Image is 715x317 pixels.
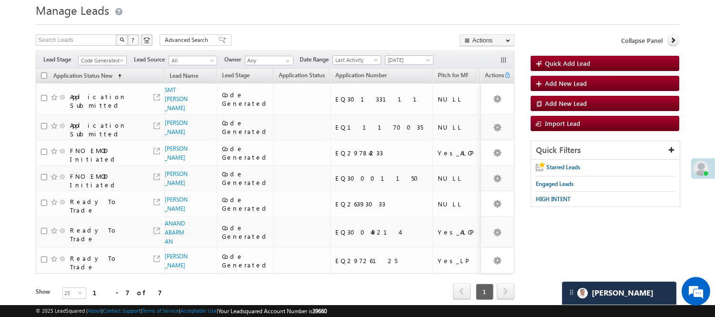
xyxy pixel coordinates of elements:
span: 39660 [312,307,327,315]
span: next [497,283,514,299]
div: Application Submitted [70,92,141,110]
div: Minimize live chat window [156,5,179,28]
a: SMT [PERSON_NAME] [165,86,188,112]
span: © 2025 LeadSquared | | | | | [36,307,327,316]
div: Ready To Trade [70,254,141,271]
span: Quick Add Lead [545,59,590,67]
button: ? [128,34,139,46]
span: ? [131,36,136,44]
a: All [169,56,217,65]
div: Code Generated [222,224,270,241]
span: Manage Leads [36,2,109,18]
a: Application Status New (sorted ascending) [49,70,126,82]
span: Lead Source [134,55,169,64]
a: [PERSON_NAME] [165,170,188,186]
span: Advanced Search [165,36,211,44]
input: Check all records [41,72,47,79]
span: Pitch for MF [438,72,469,79]
a: About [88,307,101,314]
div: Code Generated [222,119,270,136]
div: NULL [438,123,473,132]
div: carter-dragCarter[PERSON_NAME] [562,281,677,305]
a: [PERSON_NAME] [165,145,188,161]
span: HIGH INTENT [536,195,571,203]
span: Carter [592,288,654,297]
img: carter-drag [568,288,575,296]
img: d_60004797649_company_0_60004797649 [16,50,40,62]
a: [DATE] [385,55,433,65]
div: Code Generated [222,195,270,213]
div: Yes_LP [438,256,473,265]
div: 1 - 7 of 7 [93,287,162,298]
a: [PERSON_NAME] [165,119,188,135]
span: Owner [224,55,245,64]
div: Code Generated [222,144,270,162]
a: [PERSON_NAME] [165,253,188,269]
span: Add New Lead [545,79,587,87]
span: Lead Stage [43,55,78,64]
a: Application Status [274,70,330,82]
div: FNO EMOD Initiated [70,146,141,164]
div: EQ26393033 [335,200,428,208]
span: prev [453,283,471,299]
input: Type to Search [245,56,293,65]
a: Pitch for MF [433,70,473,82]
span: All [169,56,214,65]
span: Application Status New [53,72,112,79]
div: Code Generated [222,170,270,187]
div: EQ30001150 [335,174,428,183]
a: [PERSON_NAME] [165,196,188,212]
a: Show All Items [281,56,292,66]
div: EQ30133111 [335,95,428,103]
a: Lead Score [477,70,514,82]
div: FNO EMOD Initiated [70,172,141,189]
div: Ready To Trade [70,197,141,215]
span: Actions [481,70,504,82]
span: Starred Leads [546,164,580,171]
a: ANANDABARMAN [165,220,185,245]
div: EQ11170035 [335,123,428,132]
span: Your Leadsquared Account Number is [218,307,327,315]
a: prev [453,284,471,299]
div: Show [36,287,55,296]
span: Code Generated [79,56,124,65]
span: Application Number [335,72,387,79]
span: 25 [63,288,78,298]
a: Last Activity [332,55,381,65]
span: Last Activity [333,56,378,64]
a: next [497,284,514,299]
a: Lead Stage [217,70,254,82]
span: Add New Lead [545,99,587,107]
a: Application Number [331,70,392,82]
div: NULL [438,174,473,183]
div: Ready To Trade [70,226,141,243]
a: Code Generated [78,56,127,65]
span: 1 [476,284,493,300]
div: Quick Filters [531,141,680,160]
img: Search [120,37,124,42]
div: NULL [438,200,473,208]
div: Yes_ALCP [438,228,473,236]
textarea: Type your message and hit 'Enter' [12,88,174,239]
span: select [78,290,86,295]
span: Lead Stage [222,72,250,79]
a: Lead Name [165,71,203,83]
span: Date Range [300,55,332,64]
span: Engaged Leads [536,180,574,187]
button: Actions [460,34,514,46]
span: Import Lead [545,119,580,127]
div: Code Generated [222,91,270,108]
em: Start Chat [130,247,173,260]
div: EQ29784233 [335,149,428,157]
div: EQ30049214 [335,228,428,236]
div: Chat with us now [50,50,160,62]
img: Carter [577,288,588,298]
a: Terms of Service [142,307,179,314]
a: Contact Support [103,307,141,314]
a: Acceptable Use [181,307,217,314]
div: Yes_ALCP [438,149,473,157]
span: (sorted ascending) [114,72,121,80]
span: Application Status [279,72,325,79]
div: Code Generated [222,252,270,269]
div: Application Submitted [70,121,141,138]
